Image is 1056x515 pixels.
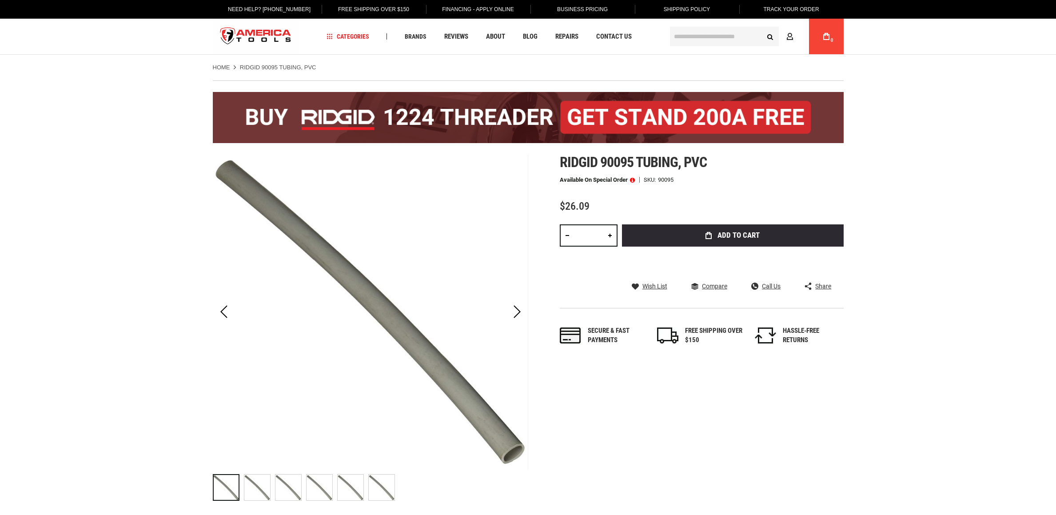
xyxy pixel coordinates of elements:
[751,282,781,290] a: Call Us
[213,154,235,470] div: Previous
[405,33,426,40] span: Brands
[717,232,760,239] span: Add to Cart
[368,470,395,505] div: RIDGID 90095 TUBING, PVC
[592,31,636,43] a: Contact Us
[691,282,727,290] a: Compare
[762,28,779,45] button: Search
[306,470,337,505] div: RIDGID 90095 TUBING, PVC
[815,283,831,289] span: Share
[213,20,299,53] img: America Tools
[212,154,528,470] img: RIDGID 90095 TUBING, PVC
[551,31,582,43] a: Repairs
[338,475,363,500] img: RIDGID 90095 TUBING, PVC
[244,470,275,505] div: RIDGID 90095 TUBING, PVC
[327,33,369,40] span: Categories
[401,31,430,43] a: Brands
[755,327,776,343] img: returns
[482,31,509,43] a: About
[685,326,743,345] div: FREE SHIPPING OVER $150
[783,326,841,345] div: HASSLE-FREE RETURNS
[275,470,306,505] div: RIDGID 90095 TUBING, PVC
[664,6,710,12] span: Shipping Policy
[275,475,301,500] img: RIDGID 90095 TUBING, PVC
[658,177,673,183] div: 90095
[596,33,632,40] span: Contact Us
[588,326,646,345] div: Secure & fast payments
[560,177,635,183] p: Available on Special Order
[213,20,299,53] a: store logo
[555,33,578,40] span: Repairs
[657,327,678,343] img: shipping
[440,31,472,43] a: Reviews
[632,282,667,290] a: Wish List
[213,470,244,505] div: RIDGID 90095 TUBING, PVC
[240,64,316,71] strong: RIDGID 90095 TUBING, PVC
[213,64,230,72] a: Home
[307,475,332,500] img: RIDGID 90095 TUBING, PVC
[762,283,781,289] span: Call Us
[642,283,667,289] span: Wish List
[444,33,468,40] span: Reviews
[506,154,528,470] div: Next
[560,200,590,212] span: $26.09
[523,33,538,40] span: Blog
[831,38,833,43] span: 0
[560,327,581,343] img: payments
[818,19,835,54] a: 0
[369,475,395,500] img: RIDGID 90095 TUBING, PVC
[519,31,542,43] a: Blog
[644,177,658,183] strong: SKU
[560,154,707,171] span: Ridgid 90095 tubing, pvc
[486,33,505,40] span: About
[620,249,845,275] iframe: Secure express checkout frame
[337,470,368,505] div: RIDGID 90095 TUBING, PVC
[702,283,727,289] span: Compare
[323,31,373,43] a: Categories
[622,224,844,247] button: Add to Cart
[244,475,270,500] img: RIDGID 90095 TUBING, PVC
[213,92,844,143] img: BOGO: Buy the RIDGID® 1224 Threader (26092), get the 92467 200A Stand FREE!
